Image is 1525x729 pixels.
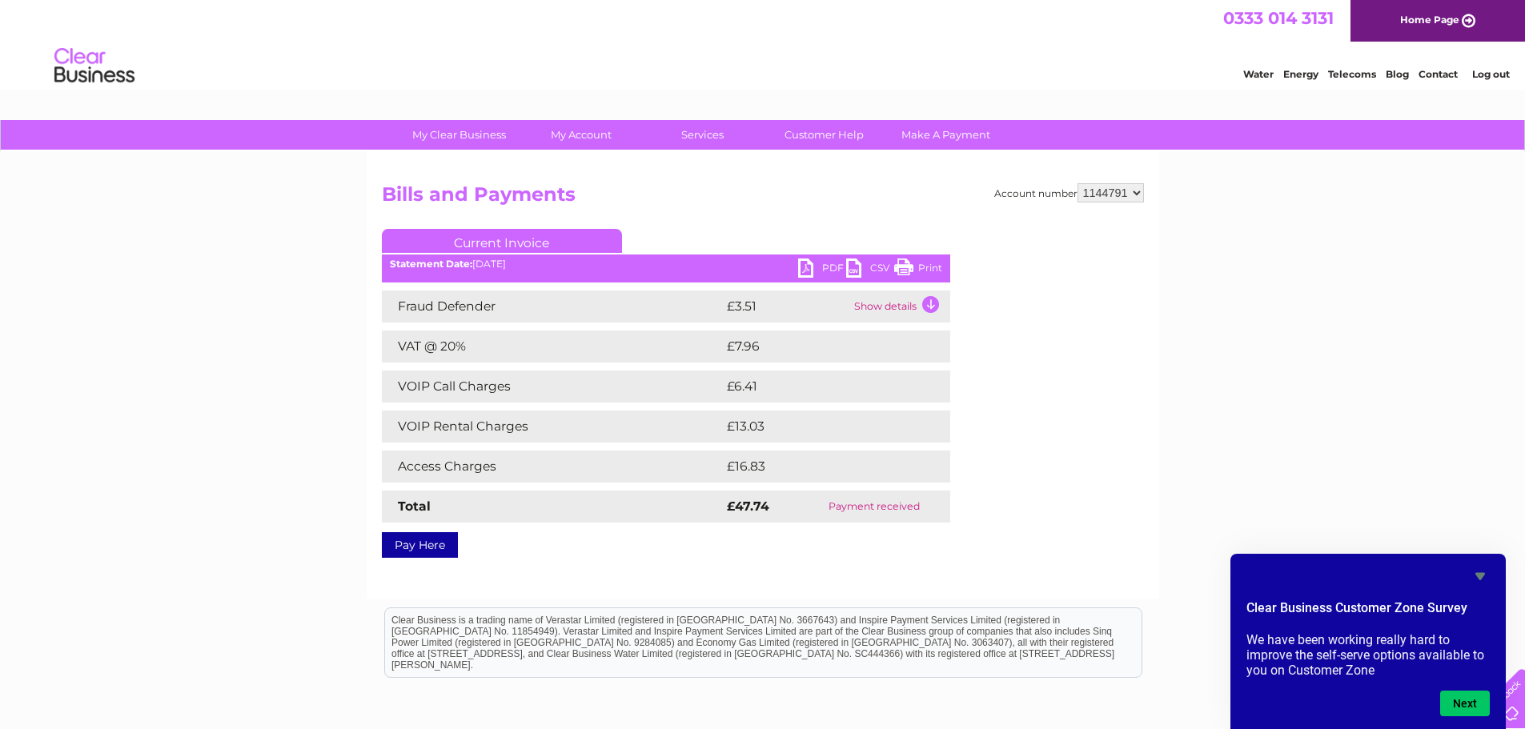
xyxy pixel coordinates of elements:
[385,9,1142,78] div: Clear Business is a trading name of Verastar Limited (registered in [GEOGRAPHIC_DATA] No. 3667643...
[54,42,135,90] img: logo.png
[382,183,1144,214] h2: Bills and Payments
[382,411,723,443] td: VOIP Rental Charges
[1471,567,1490,586] button: Hide survey
[1246,599,1490,626] h2: Clear Business Customer Zone Survey
[382,371,723,403] td: VOIP Call Charges
[846,258,894,282] a: CSV
[723,371,911,403] td: £6.41
[798,258,846,282] a: PDF
[636,120,769,150] a: Services
[1283,68,1318,80] a: Energy
[390,258,472,270] b: Statement Date:
[382,451,723,483] td: Access Charges
[382,532,458,558] a: Pay Here
[1223,8,1334,28] a: 0333 014 3131
[723,451,917,483] td: £16.83
[894,258,942,282] a: Print
[1243,68,1274,80] a: Water
[799,491,949,523] td: Payment received
[880,120,1012,150] a: Make A Payment
[382,258,950,270] div: [DATE]
[382,330,723,362] td: VAT @ 20%
[723,290,850,322] td: £3.51
[723,411,917,443] td: £13.03
[1472,68,1510,80] a: Log out
[1440,691,1490,716] button: Next question
[1246,632,1490,678] p: We have been working really hard to improve the self-serve options available to you on Customer Zone
[382,229,622,253] a: Current Invoice
[758,120,890,150] a: Customer Help
[994,183,1144,202] div: Account number
[1386,68,1409,80] a: Blog
[1419,68,1458,80] a: Contact
[727,499,769,514] strong: £47.74
[1246,567,1490,716] div: Clear Business Customer Zone Survey
[850,290,950,322] td: Show details
[515,120,647,150] a: My Account
[382,290,723,322] td: Fraud Defender
[398,499,431,514] strong: Total
[1328,68,1376,80] a: Telecoms
[723,330,913,362] td: £7.96
[393,120,525,150] a: My Clear Business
